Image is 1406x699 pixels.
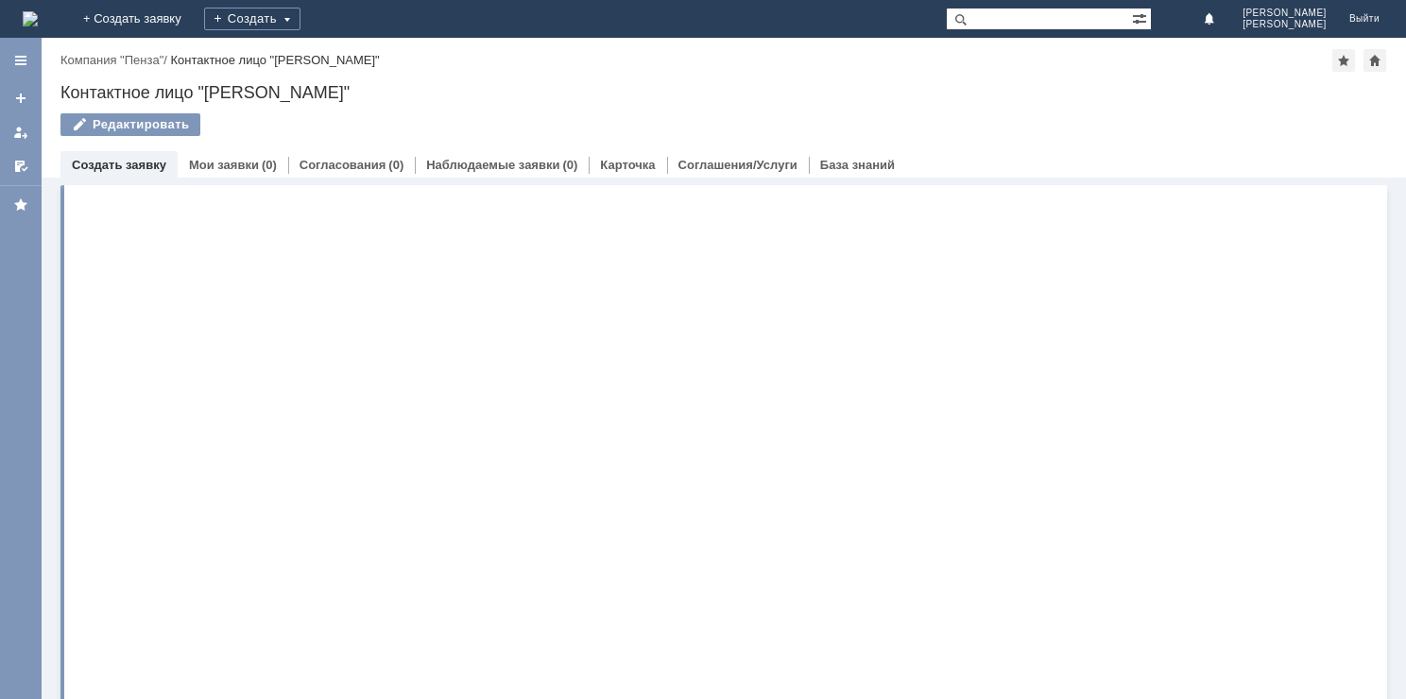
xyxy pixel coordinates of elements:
a: Наблюдаемые заявки [426,158,559,172]
div: (0) [262,158,277,172]
div: Создать [204,8,300,30]
a: Карточка [600,158,655,172]
div: Контактное лицо "[PERSON_NAME]" [171,53,380,67]
div: / [60,53,171,67]
div: Сделать домашней страницей [1363,49,1386,72]
a: Согласования [300,158,386,172]
img: logo [23,11,38,26]
a: Мои заявки [6,117,36,147]
a: База знаний [820,158,895,172]
div: Контактное лицо "[PERSON_NAME]" [60,83,1387,102]
div: Добавить в избранное [1332,49,1355,72]
span: [PERSON_NAME] [1243,8,1327,19]
a: Создать заявку [6,83,36,113]
a: Создать заявку [72,158,166,172]
span: Расширенный поиск [1132,9,1151,26]
div: (0) [388,158,403,172]
span: [PERSON_NAME] [1243,19,1327,30]
div: (0) [562,158,577,172]
a: Мои заявки [189,158,259,172]
a: Компания "Пенза" [60,53,163,67]
a: Перейти на домашнюю страницу [23,11,38,26]
a: Мои согласования [6,151,36,181]
a: Соглашения/Услуги [678,158,797,172]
